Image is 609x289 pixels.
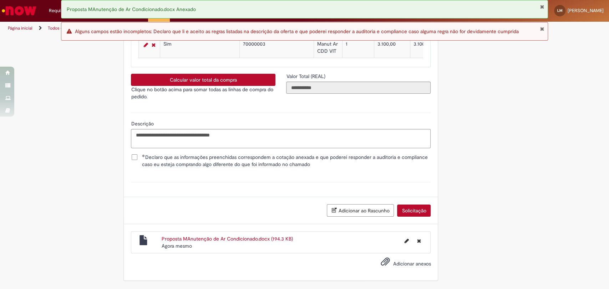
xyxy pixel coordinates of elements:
[393,260,431,267] span: Adicionar anexos
[142,154,431,168] span: Declaro que as informações preenchidas correspondem a cotação anexada e que poderei responder a a...
[342,38,374,58] td: 1
[149,41,157,49] a: Remover linha 1
[286,73,326,80] label: Somente leitura - Valor Total (REAL)
[131,86,275,100] p: Clique no botão acima para somar todas as linhas de compra do pedido.
[162,236,293,242] a: Proposta MAnutenção de Ar Condicionado.docx (194.3 KB)
[142,154,145,157] span: Obrigatório Preenchido
[286,82,431,94] input: Valor Total (REAL)
[49,7,74,14] span: Requisições
[131,74,275,86] button: Calcular valor total da compra
[67,6,196,12] span: Proposta MAnutenção de Ar Condicionado.docx Anexado
[374,38,410,58] td: 3.100,00
[162,243,192,249] span: Agora mesmo
[131,120,155,127] span: Descrição
[568,7,604,14] span: [PERSON_NAME]
[48,25,86,31] a: Todos os Catálogos
[397,205,431,217] button: Solicitação
[412,235,425,247] button: Excluir Proposta MAnutenção de Ar Condicionado.docx
[75,28,519,35] span: Alguns campos estão incompletos: Declaro que li e aceito as regras listadas na descrição da ofert...
[379,255,391,272] button: Adicionar anexos
[314,38,342,58] td: Manut Ar CDD VIT
[410,38,456,58] td: 3.100,00
[1,4,37,18] img: ServiceNow
[539,26,544,32] button: Fechar Notificação
[5,22,401,35] ul: Trilhas de página
[557,8,563,13] span: LM
[160,38,240,58] td: Sim
[240,38,314,58] td: 70000003
[131,129,431,148] textarea: Descrição
[142,41,149,49] a: Editar Linha 1
[8,25,32,31] a: Página inicial
[162,243,192,249] time: 30/09/2025 15:34:39
[327,204,394,217] button: Adicionar ao Rascunho
[400,235,413,247] button: Editar nome de arquivo Proposta MAnutenção de Ar Condicionado.docx
[539,4,544,10] button: Fechar Notificação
